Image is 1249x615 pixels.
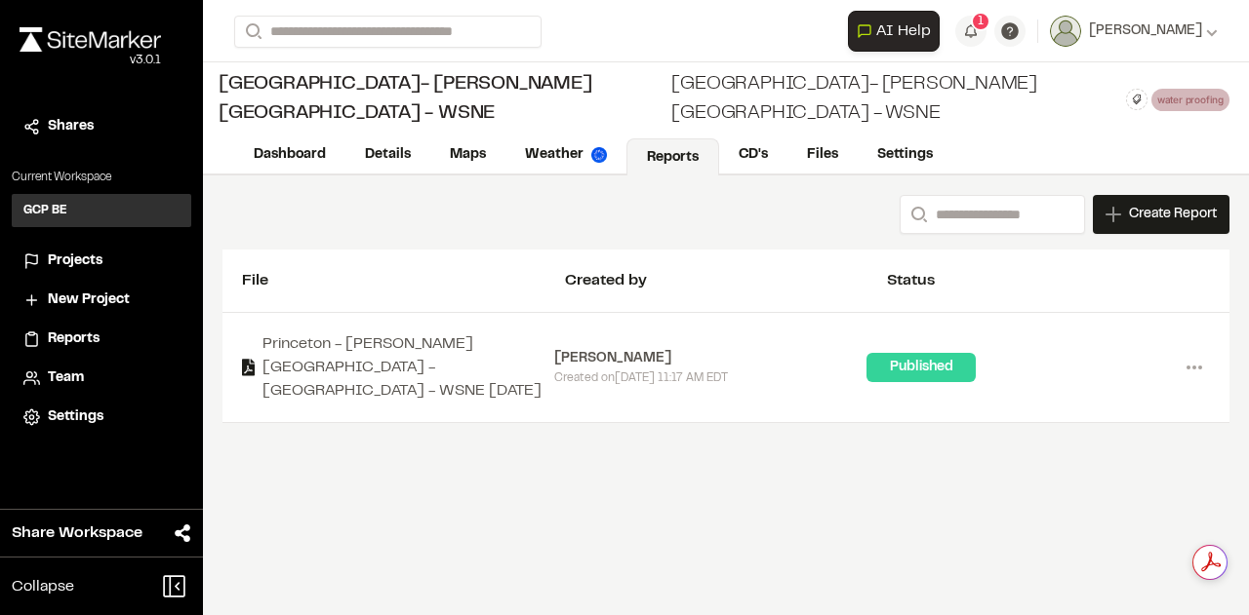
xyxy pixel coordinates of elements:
span: Shares [48,116,94,137]
a: Reports [23,328,180,350]
span: Settings [48,406,103,428]
div: [PERSON_NAME] [554,348,866,369]
img: precipai.png [591,147,607,163]
button: [PERSON_NAME] [1050,16,1218,47]
button: Edit Tags [1126,89,1148,110]
div: Open AI Assistant [848,11,947,52]
a: Princeton - [PERSON_NAME][GEOGRAPHIC_DATA] - [GEOGRAPHIC_DATA] - WSNE [DATE] [242,332,554,403]
span: New Project [48,289,130,311]
div: Oh geez...please don't... [20,52,161,69]
span: Create Report [1129,204,1217,225]
div: Published [866,353,976,382]
button: Open AI Assistant [848,11,940,52]
a: Settings [858,136,952,173]
span: [PERSON_NAME] [1089,20,1202,42]
span: 1 [978,13,984,30]
a: Projects [23,250,180,272]
span: Team [48,367,84,389]
h3: GCP BE [23,202,67,219]
div: Status [887,269,1210,292]
button: Search [234,16,269,48]
a: CD's [719,136,787,173]
span: Share Workspace [12,521,142,545]
span: AI Help [876,19,931,43]
div: File [242,269,565,292]
a: Reports [626,138,719,175]
div: [GEOGRAPHIC_DATA]- [PERSON_NAME][GEOGRAPHIC_DATA] - WSNE [219,70,1110,129]
a: Maps [430,136,505,173]
p: Current Workspace [12,169,191,186]
a: Details [345,136,430,173]
span: Collapse [12,575,74,598]
a: Shares [23,116,180,137]
span: Projects [48,250,102,272]
a: Settings [23,406,180,428]
button: Search [900,195,935,234]
a: New Project [23,289,180,311]
div: water proofing [1151,89,1229,111]
a: Dashboard [234,136,345,173]
button: 1 [955,16,987,47]
div: Created by [565,269,888,292]
a: Files [787,136,858,173]
img: rebrand.png [20,27,161,52]
span: [GEOGRAPHIC_DATA]- [PERSON_NAME][GEOGRAPHIC_DATA] - WSNE [219,70,667,129]
a: Weather [505,136,626,173]
div: Created on [DATE] 11:17 AM EDT [554,369,866,387]
a: Team [23,367,180,389]
img: User [1050,16,1081,47]
span: Reports [48,328,100,350]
